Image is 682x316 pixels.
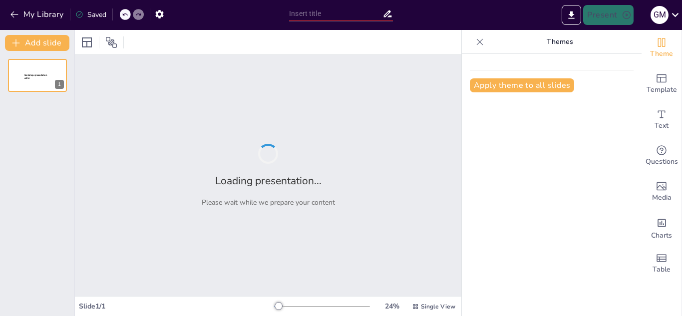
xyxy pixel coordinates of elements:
span: Theme [650,48,673,59]
div: 24 % [380,302,404,311]
div: Saved [75,10,106,19]
span: Position [105,36,117,48]
button: G M [651,5,669,25]
button: Export to PowerPoint [562,5,581,25]
div: Add a table [642,246,682,282]
span: Sendsteps presentation editor [24,74,47,79]
button: My Library [7,6,68,22]
p: Please wait while we prepare your content [202,198,335,207]
div: G M [651,6,669,24]
div: Add images, graphics, shapes or video [642,174,682,210]
div: Slide 1 / 1 [79,302,274,311]
div: Add text boxes [642,102,682,138]
span: Questions [646,156,678,167]
div: 1 [8,59,67,92]
button: Present [583,5,633,25]
input: Insert title [289,6,382,21]
div: Add ready made slides [642,66,682,102]
div: Add charts and graphs [642,210,682,246]
p: Themes [488,30,632,54]
span: Single View [421,303,455,311]
span: Text [655,120,669,131]
span: Charts [651,230,672,241]
div: Change the overall theme [642,30,682,66]
span: Media [652,192,672,203]
span: Table [653,264,671,275]
span: Template [647,84,677,95]
button: Add slide [5,35,69,51]
div: Get real-time input from your audience [642,138,682,174]
div: Layout [79,34,95,50]
div: 1 [55,80,64,89]
button: Apply theme to all slides [470,78,574,92]
h2: Loading presentation... [215,174,322,188]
